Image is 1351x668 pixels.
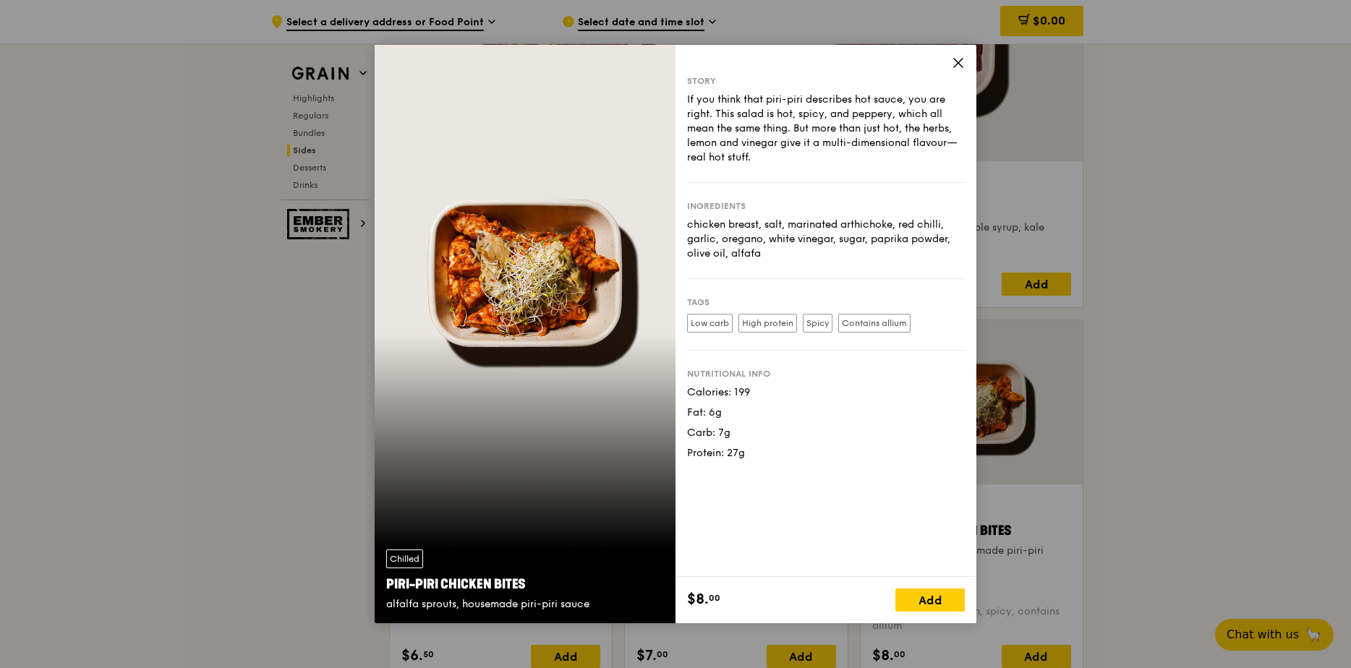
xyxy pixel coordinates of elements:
div: Protein: 27g [687,446,965,461]
div: Nutritional info [687,368,965,380]
div: Calories: 199 [687,385,965,400]
label: High protein [738,314,797,333]
div: alfalfa sprouts, housemade piri-piri sauce [386,597,664,612]
div: Add [895,588,965,612]
span: 00 [709,592,720,604]
div: Piri-piri Chicken Bites [386,574,664,594]
label: Contains allium [838,314,911,333]
label: Low carb [687,314,733,333]
div: Fat: 6g [687,406,965,420]
div: Story [687,75,965,87]
div: chicken breast, salt, marinated arthichoke, red chilli, garlic, oregano, white vinegar, sugar, pa... [687,218,965,261]
div: Ingredients [687,200,965,212]
div: Tags [687,296,965,308]
span: $8. [687,588,709,610]
div: If you think that piri-piri describes hot sauce, you are right. This salad is hot, spicy, and pep... [687,93,965,165]
label: Spicy [803,314,832,333]
div: Carb: 7g [687,426,965,440]
div: Chilled [386,549,423,568]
